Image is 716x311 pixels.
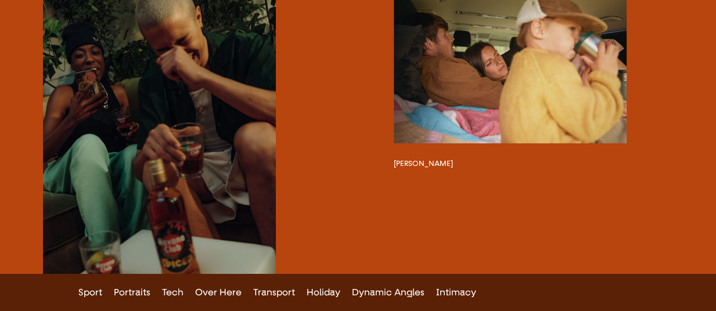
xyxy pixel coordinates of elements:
a: Intimacy [436,287,476,298]
a: Sport [78,287,102,298]
a: Transport [253,287,295,298]
a: Tech [162,287,184,298]
h3: [PERSON_NAME] [394,159,627,168]
a: Over Here [195,287,242,298]
a: Dynamic Angles [352,287,424,298]
a: Holiday [307,287,340,298]
a: Portraits [114,287,150,298]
